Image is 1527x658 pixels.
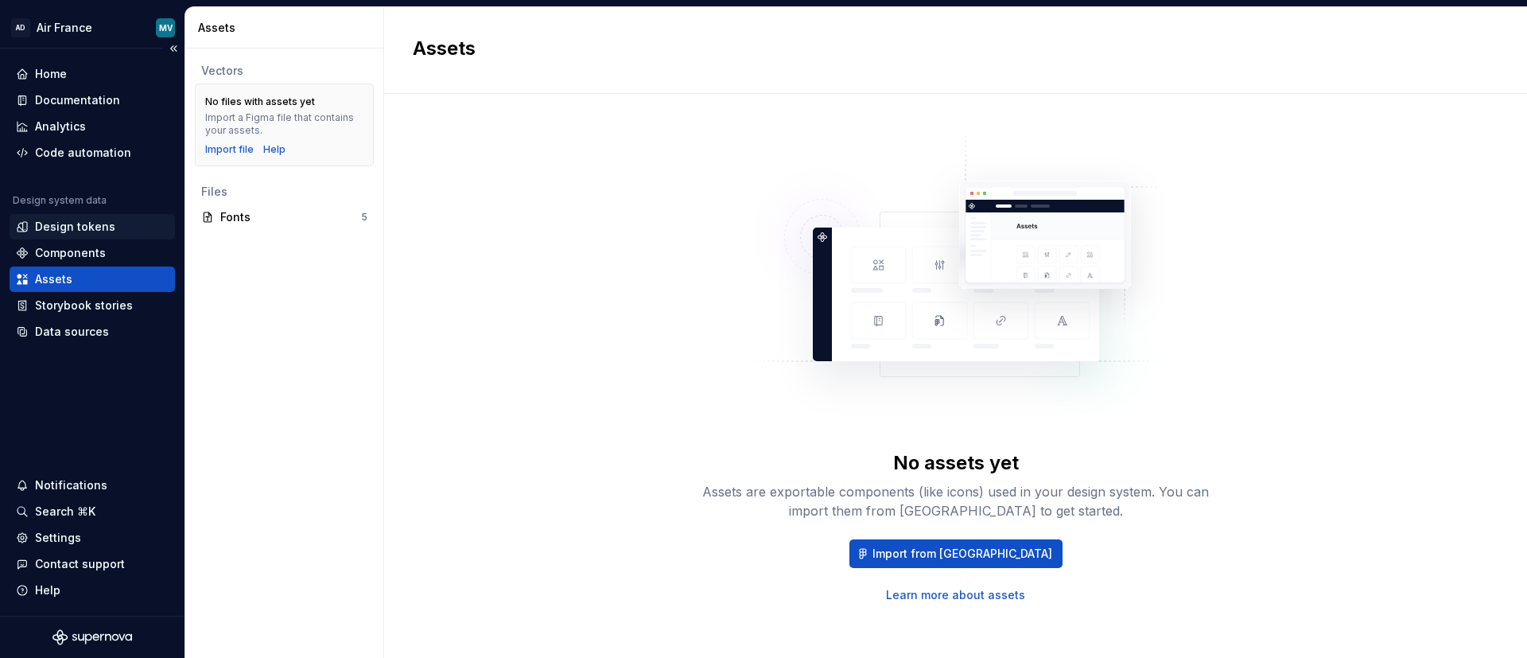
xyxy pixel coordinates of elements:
[205,143,254,156] button: Import file
[220,209,361,225] div: Fonts
[205,95,315,108] div: No files with assets yet
[263,143,286,156] a: Help
[10,578,175,603] button: Help
[201,63,367,79] div: Vectors
[361,211,367,224] div: 5
[10,551,175,577] button: Contact support
[205,111,363,137] div: Import a Figma file that contains your assets.
[35,66,67,82] div: Home
[10,240,175,266] a: Components
[35,582,60,598] div: Help
[35,324,109,340] div: Data sources
[10,525,175,551] a: Settings
[195,204,374,230] a: Fonts5
[159,21,173,34] div: MV
[35,556,125,572] div: Contact support
[201,184,367,200] div: Files
[701,482,1210,520] div: Assets are exportable components (like icons) used in your design system. You can import them fro...
[10,140,175,165] a: Code automation
[35,504,95,520] div: Search ⌘K
[35,245,106,261] div: Components
[10,293,175,318] a: Storybook stories
[162,37,185,60] button: Collapse sidebar
[13,194,107,207] div: Design system data
[849,539,1063,568] button: Import from [GEOGRAPHIC_DATA]
[10,267,175,292] a: Assets
[10,61,175,87] a: Home
[35,145,131,161] div: Code automation
[872,546,1052,562] span: Import from [GEOGRAPHIC_DATA]
[35,219,115,235] div: Design tokens
[35,477,107,493] div: Notifications
[35,530,81,546] div: Settings
[10,114,175,139] a: Analytics
[886,587,1025,603] a: Learn more about assets
[3,10,181,45] button: ADAir FranceMV
[10,473,175,498] button: Notifications
[10,319,175,345] a: Data sources
[35,92,120,108] div: Documentation
[10,214,175,239] a: Design tokens
[52,629,132,645] svg: Supernova Logo
[10,88,175,113] a: Documentation
[893,450,1019,476] div: No assets yet
[413,36,1479,61] h2: Assets
[35,271,72,287] div: Assets
[198,20,377,36] div: Assets
[35,119,86,134] div: Analytics
[10,499,175,524] button: Search ⌘K
[37,20,92,36] div: Air France
[35,298,133,313] div: Storybook stories
[11,18,30,37] div: AD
